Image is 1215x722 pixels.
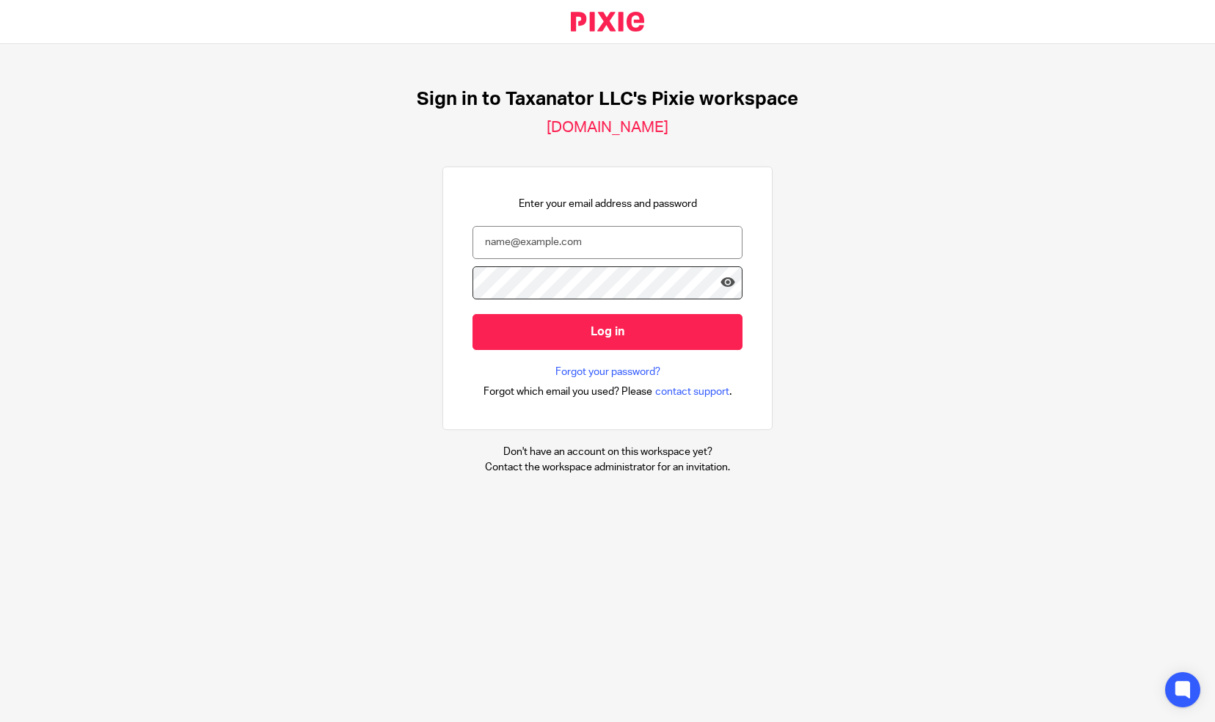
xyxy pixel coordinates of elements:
[484,384,652,399] span: Forgot which email you used? Please
[472,314,742,350] input: Log in
[547,118,668,137] h2: [DOMAIN_NAME]
[519,197,697,211] p: Enter your email address and password
[417,88,798,111] h1: Sign in to Taxanator LLC's Pixie workspace
[472,226,742,259] input: name@example.com
[485,445,730,459] p: Don't have an account on this workspace yet?
[555,365,660,379] a: Forgot your password?
[655,384,729,399] span: contact support
[485,460,730,475] p: Contact the workspace administrator for an invitation.
[484,383,732,400] div: .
